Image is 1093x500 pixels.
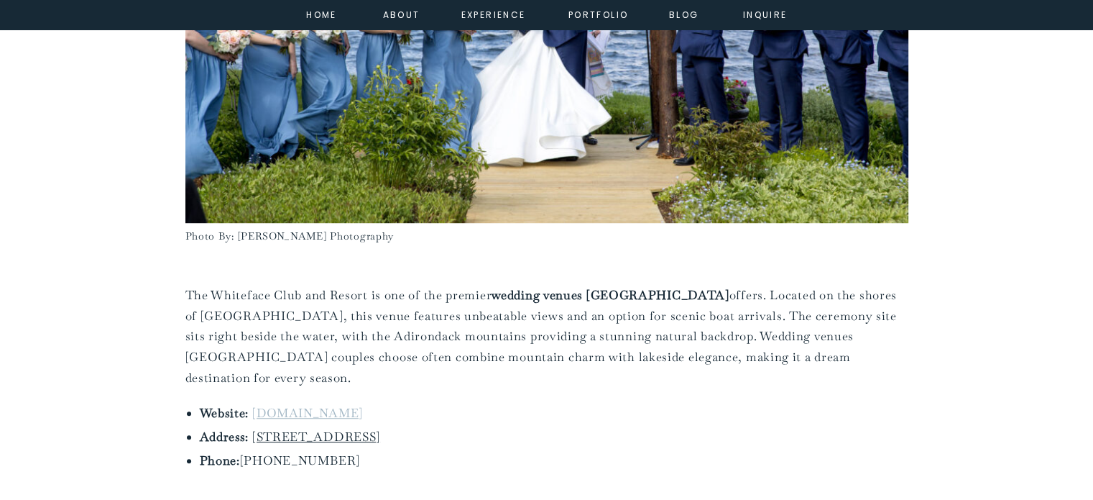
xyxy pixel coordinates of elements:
a: inquire [739,7,791,20]
a: about [383,7,415,20]
a: home [303,7,341,20]
a: [STREET_ADDRESS] [252,429,380,445]
strong: Address: [200,429,249,445]
figcaption: Photo By: [PERSON_NAME] Photography [185,228,908,245]
strong: Website: [200,405,249,421]
li: [PHONE_NUMBER] [200,450,908,471]
a: Blog [658,7,710,20]
a: portfolio [568,7,629,20]
a: experience [461,7,520,20]
a: [DOMAIN_NAME] [252,405,363,421]
strong: wedding venues [GEOGRAPHIC_DATA] [492,287,729,303]
p: The Whiteface Club and Resort is one of the premier offers. Located on the shores of [GEOGRAPHIC_... [185,285,908,388]
strong: Phone: [200,453,240,468]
